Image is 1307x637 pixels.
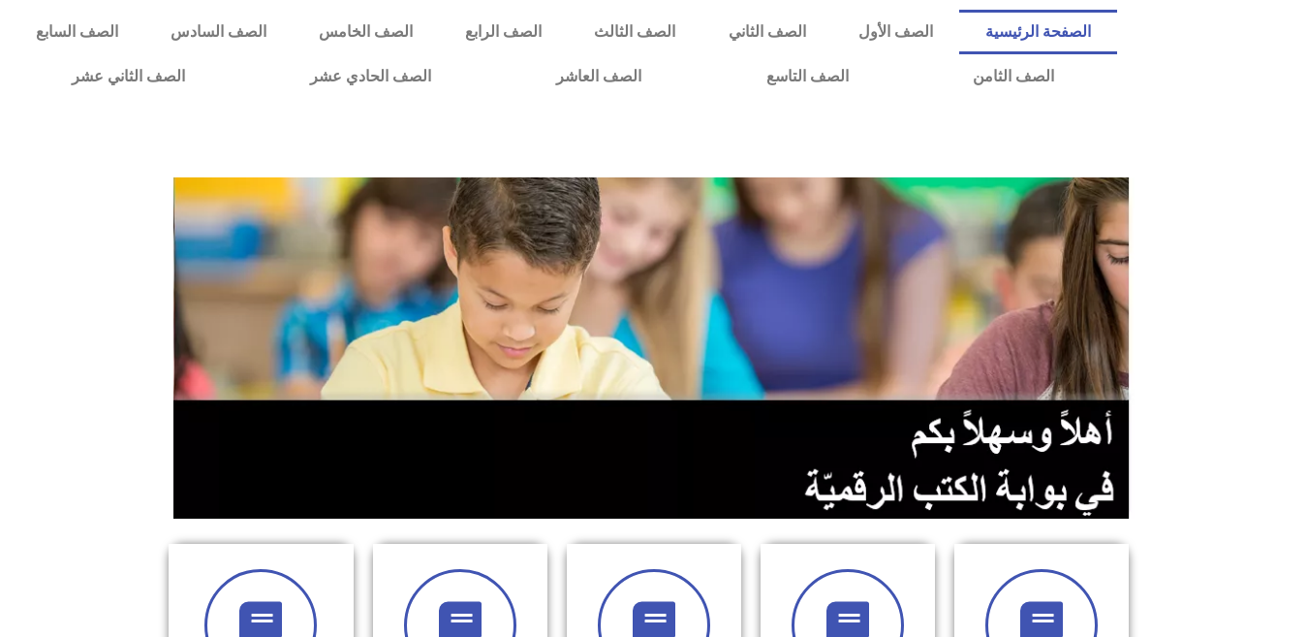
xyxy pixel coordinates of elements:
[10,54,248,99] a: الصف الثاني عشر
[144,10,293,54] a: الصف السادس
[248,54,494,99] a: الصف الحادي عشر
[293,10,439,54] a: الصف الخامس
[832,10,959,54] a: الصف الأول
[703,54,911,99] a: الصف التاسع
[959,10,1117,54] a: الصفحة الرئيسية
[10,10,144,54] a: الصف السابع
[439,10,568,54] a: الصف الرابع
[568,10,701,54] a: الصف الثالث
[911,54,1117,99] a: الصف الثامن
[702,10,832,54] a: الصف الثاني
[494,54,704,99] a: الصف العاشر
